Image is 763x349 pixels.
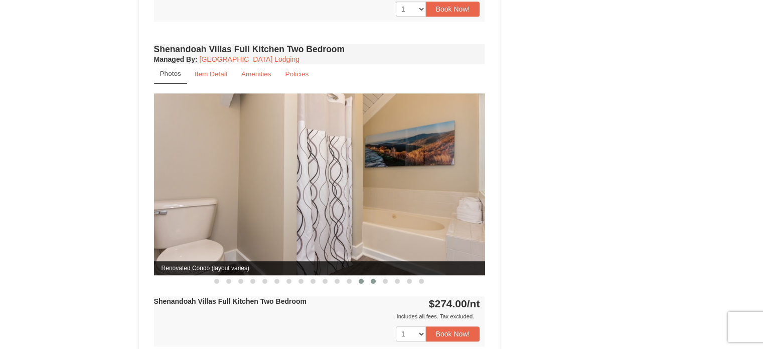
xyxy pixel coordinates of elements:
[154,311,480,321] div: Includes all fees. Tax excluded.
[154,261,485,275] span: Renovated Condo (layout varies)
[154,55,198,63] strong: :
[429,298,480,309] strong: $274.00
[241,70,271,78] small: Amenities
[154,93,485,275] img: Renovated Condo (layout varies)
[154,297,307,305] strong: Shenandoah Villas Full Kitchen Two Bedroom
[235,64,278,84] a: Amenities
[200,55,299,63] a: [GEOGRAPHIC_DATA] Lodging
[154,44,485,54] h4: Shenandoah Villas Full Kitchen Two Bedroom
[467,298,480,309] span: /nt
[426,326,480,341] button: Book Now!
[285,70,309,78] small: Policies
[278,64,315,84] a: Policies
[160,70,181,77] small: Photos
[426,2,480,17] button: Book Now!
[195,70,227,78] small: Item Detail
[154,55,195,63] span: Managed By
[154,64,187,84] a: Photos
[188,64,234,84] a: Item Detail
